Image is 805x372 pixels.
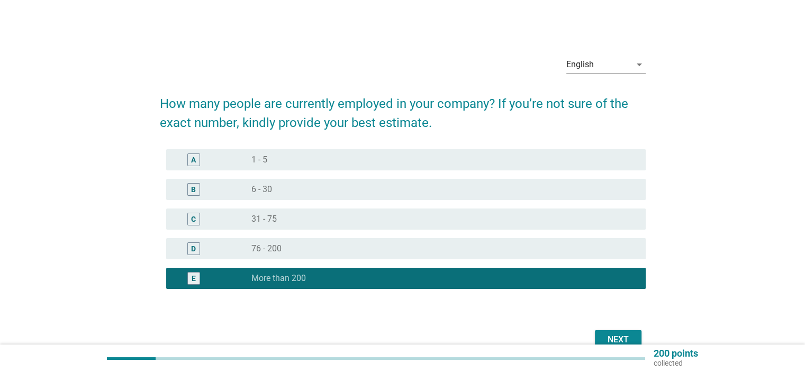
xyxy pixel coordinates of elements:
[633,58,646,71] i: arrow_drop_down
[251,155,267,165] label: 1 - 5
[654,358,698,368] p: collected
[251,184,272,195] label: 6 - 30
[192,273,196,284] div: E
[603,333,633,346] div: Next
[251,214,277,224] label: 31 - 75
[251,273,306,284] label: More than 200
[160,84,646,132] h2: How many people are currently employed in your company? If you’re not sure of the exact number, k...
[191,214,196,225] div: C
[191,184,196,195] div: B
[595,330,641,349] button: Next
[654,349,698,358] p: 200 points
[191,243,196,255] div: D
[566,60,594,69] div: English
[251,243,282,254] label: 76 - 200
[191,155,196,166] div: A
